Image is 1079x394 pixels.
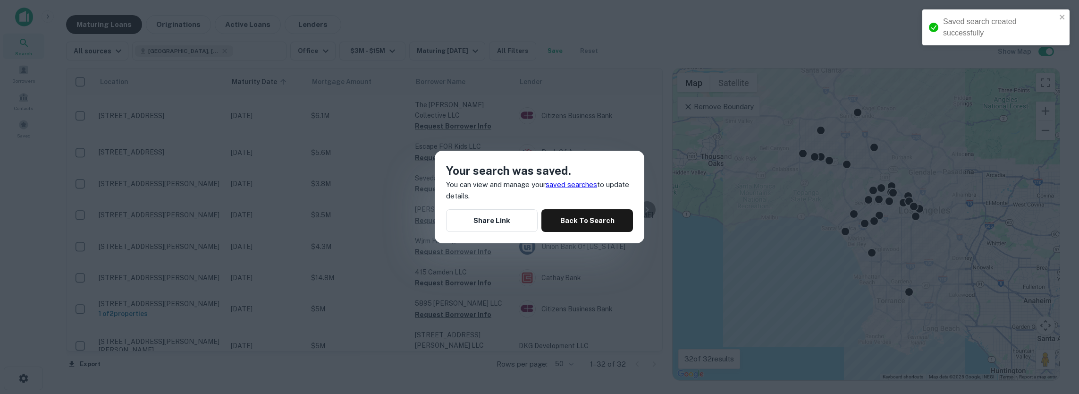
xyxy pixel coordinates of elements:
[1032,318,1079,364] iframe: Chat Widget
[446,179,633,201] p: You can view and manage your to update details.
[541,209,633,232] button: Back To Search
[546,180,597,188] a: saved searches
[446,162,633,179] h4: Your search was saved.
[1059,13,1066,22] button: close
[943,16,1056,39] div: Saved search created successfully
[446,209,538,232] button: Share Link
